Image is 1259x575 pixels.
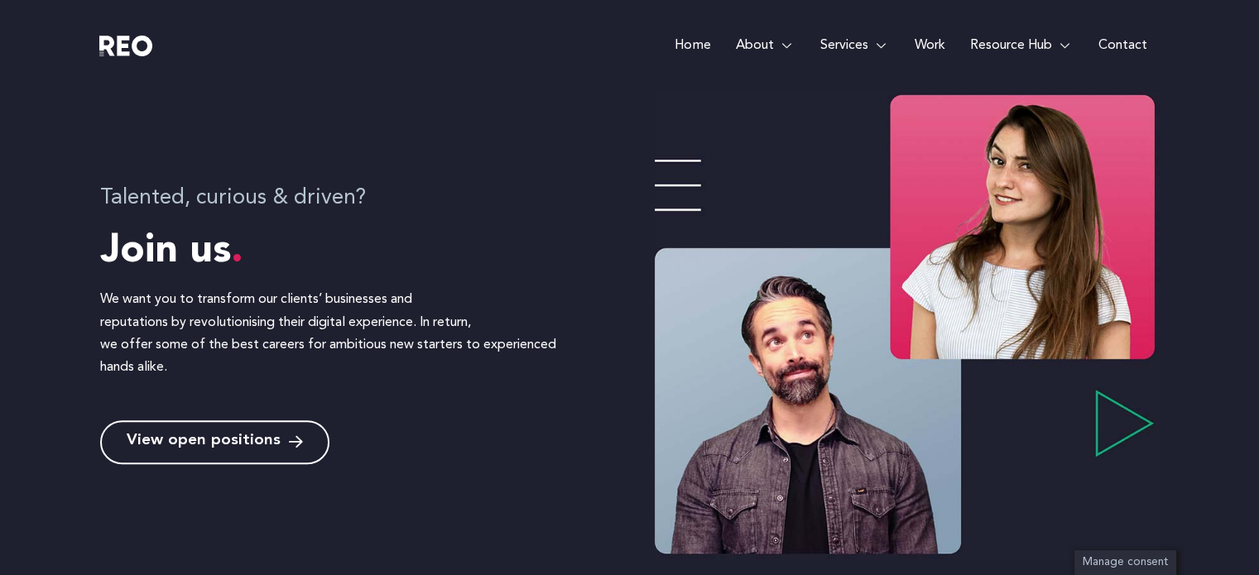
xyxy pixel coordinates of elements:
p: We want you to transform our clients’ businesses and reputations by revolutionising their digital... [100,289,593,379]
span: Join us [100,232,243,271]
span: View open positions [127,434,281,450]
a: View open positions [100,420,329,464]
h4: Talented, curious & driven? [100,182,593,214]
span: Manage consent [1083,557,1168,568]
